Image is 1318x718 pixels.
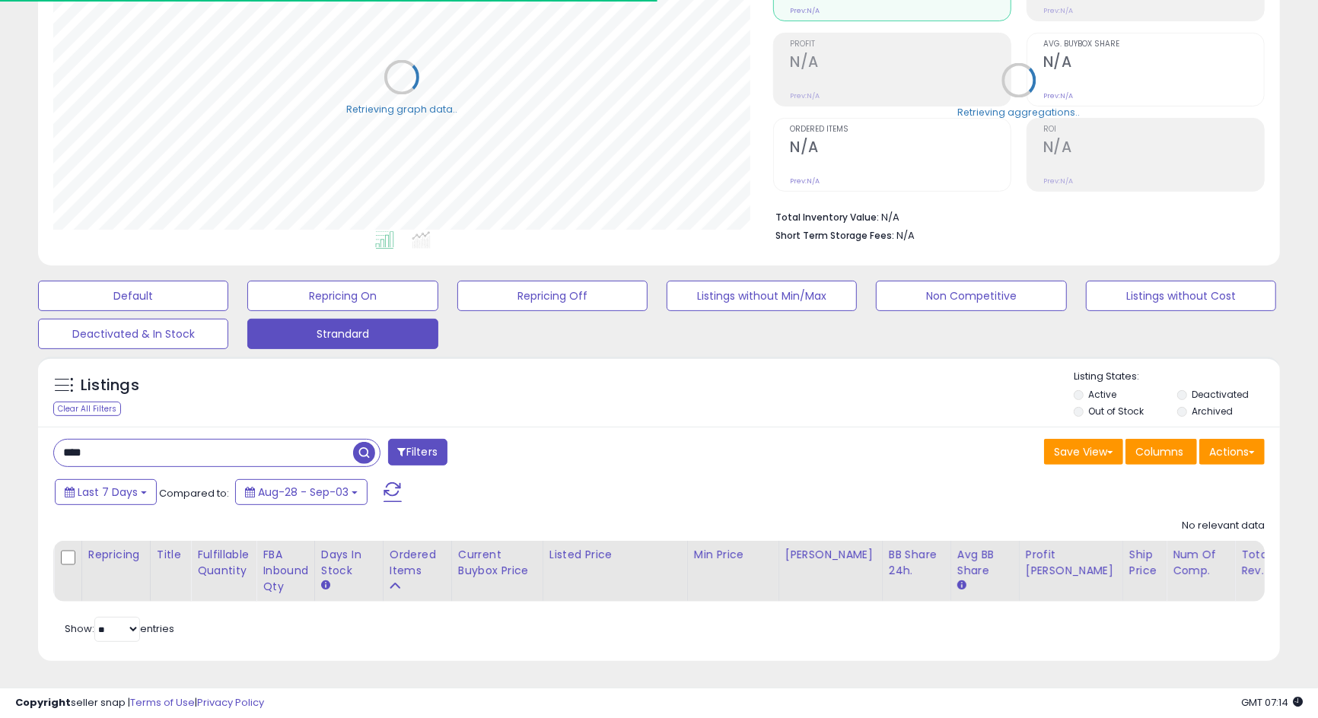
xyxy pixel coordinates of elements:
[197,695,264,710] a: Privacy Policy
[197,547,250,579] div: Fulfillable Quantity
[157,547,184,563] div: Title
[1199,439,1265,465] button: Actions
[258,484,349,500] span: Aug-28 - Sep-03
[78,484,138,500] span: Last 7 Days
[1086,281,1276,311] button: Listings without Cost
[388,439,447,465] button: Filters
[957,579,966,593] small: Avg BB Share.
[321,579,330,593] small: Days In Stock.
[958,106,1081,120] div: Retrieving aggregations..
[1088,388,1116,401] label: Active
[1192,388,1249,401] label: Deactivated
[263,547,308,595] div: FBA inbound Qty
[247,319,438,349] button: Strandard
[1182,519,1265,533] div: No relevant data
[15,696,264,710] div: seller snap | |
[1241,547,1297,579] div: Total Rev.
[1192,405,1233,418] label: Archived
[785,547,876,563] div: [PERSON_NAME]
[390,547,445,579] div: Ordered Items
[458,547,536,579] div: Current Buybox Price
[876,281,1066,311] button: Non Competitive
[15,695,71,710] strong: Copyright
[1241,695,1303,710] span: 2025-09-11 07:14 GMT
[1173,547,1228,579] div: Num of Comp.
[667,281,857,311] button: Listings without Min/Max
[1135,444,1183,459] span: Columns
[53,402,121,416] div: Clear All Filters
[1074,370,1280,384] p: Listing States:
[130,695,195,710] a: Terms of Use
[1044,439,1123,465] button: Save View
[1129,547,1160,579] div: Ship Price
[346,103,457,117] div: Retrieving graph data..
[38,319,228,349] button: Deactivated & In Stock
[321,547,377,579] div: Days In Stock
[235,479,368,505] button: Aug-28 - Sep-03
[38,281,228,311] button: Default
[1088,405,1144,418] label: Out of Stock
[159,486,229,500] span: Compared to:
[457,281,648,311] button: Repricing Off
[889,547,944,579] div: BB Share 24h.
[957,547,1013,579] div: Avg BB Share
[55,479,157,505] button: Last 7 Days
[694,547,772,563] div: Min Price
[1026,547,1116,579] div: Profit [PERSON_NAME]
[88,547,144,563] div: Repricing
[81,375,139,396] h5: Listings
[65,621,174,636] span: Show: entries
[1125,439,1197,465] button: Columns
[549,547,681,563] div: Listed Price
[247,281,438,311] button: Repricing On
